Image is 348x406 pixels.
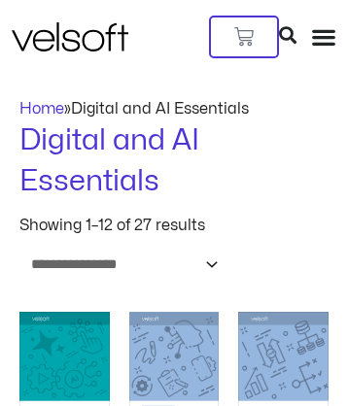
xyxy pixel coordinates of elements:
[19,120,329,202] h1: Digital and AI Essentials
[19,249,222,281] select: Shop order
[19,101,64,117] a: Home
[311,24,336,50] div: Menu Toggle
[19,101,249,117] span: »
[19,218,205,233] p: Showing 1–12 of 27 results
[12,22,128,51] img: Velsoft Training Materials
[71,101,249,117] span: Digital and AI Essentials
